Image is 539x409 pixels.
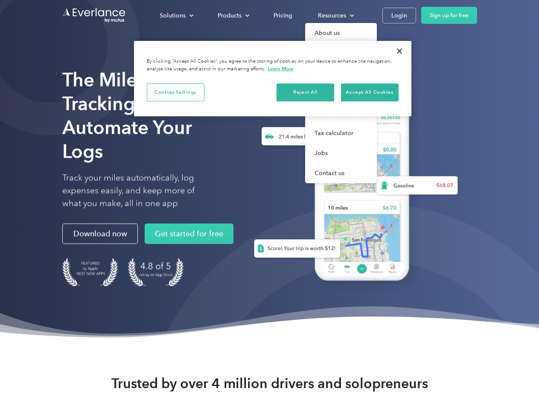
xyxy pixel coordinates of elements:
[382,8,416,23] a: Login
[274,10,292,21] div: Pricing
[145,224,233,244] a: Get started for free
[128,258,184,286] img: 4.9 out of 5 stars on the app store
[147,58,399,73] div: By clicking “Accept All Cookies”, you agree to the storing of cookies on your device to enhance s...
[305,163,377,183] a: Contact us
[309,8,361,23] div: Resources
[265,8,301,23] a: Pricing
[62,7,126,23] a: Go to homepage
[421,7,477,24] a: Sign up for free
[134,41,411,116] div: Cookie banner
[318,10,346,21] div: Resources
[62,258,118,286] img: Badge for Featured by Apple Best New Apps
[147,84,204,101] button: Cookies Settings
[268,66,294,72] a: More information about your privacy, opens in a new tab
[277,84,334,101] button: Reject All
[390,42,409,60] button: Close
[209,8,256,23] div: Products
[151,8,201,23] div: Solutions
[305,143,377,163] a: Jobs
[62,224,138,244] a: Download now
[305,23,377,43] a: About us
[240,81,465,294] img: Everlance, mileage tracker app, expense tracking app
[341,84,399,101] button: Accept All Cookies
[391,10,407,21] div: Login
[305,123,377,143] a: Tax calculator
[218,10,242,21] div: Products
[160,10,186,21] div: Solutions
[305,23,377,183] nav: Resources
[134,41,411,116] div: Privacy
[62,172,215,210] p: Track your miles automatically, log expenses easily, and keep more of what you make, all in one app
[111,375,428,392] strong: Trusted by over 4 million drivers and solopreneurs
